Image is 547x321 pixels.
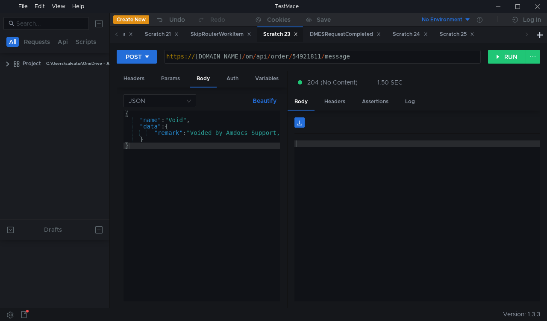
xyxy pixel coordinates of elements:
[267,15,291,25] div: Cookies
[307,78,358,87] span: 204 (No Content)
[248,71,285,87] div: Variables
[44,225,62,235] div: Drafts
[117,71,151,87] div: Headers
[523,15,541,25] div: Log In
[145,30,179,39] div: Scratch 21
[6,37,19,47] button: All
[422,16,462,24] div: No Environment
[503,308,540,321] span: Version: 1.3.3
[440,30,474,39] div: Scratch 25
[117,50,157,64] button: POST
[288,94,315,111] div: Body
[398,94,422,110] div: Log
[126,52,142,61] div: POST
[16,19,84,28] input: Search...
[73,37,99,47] button: Scripts
[210,15,225,25] div: Redo
[220,71,245,87] div: Auth
[318,94,352,110] div: Headers
[113,15,149,24] button: Create New
[190,71,217,88] div: Body
[23,57,41,70] div: Project
[263,30,298,39] div: Scratch 23
[393,30,428,39] div: Scratch 24
[46,57,219,70] div: C:\Users\salvatoi\OneDrive - AMDOCS\Backup Folders\Documents\testmace\Project
[154,71,187,87] div: Params
[355,94,395,110] div: Assertions
[317,17,331,23] div: Save
[249,96,280,106] button: Beautify
[377,79,403,86] div: 1.50 SEC
[191,13,231,26] button: Redo
[169,15,185,25] div: Undo
[21,37,53,47] button: Requests
[412,13,471,26] button: No Environment
[191,30,251,39] div: SkipRouterWorkItem
[488,50,526,64] button: RUN
[149,13,191,26] button: Undo
[310,30,381,39] div: DMESRequestCompleted
[55,37,71,47] button: Api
